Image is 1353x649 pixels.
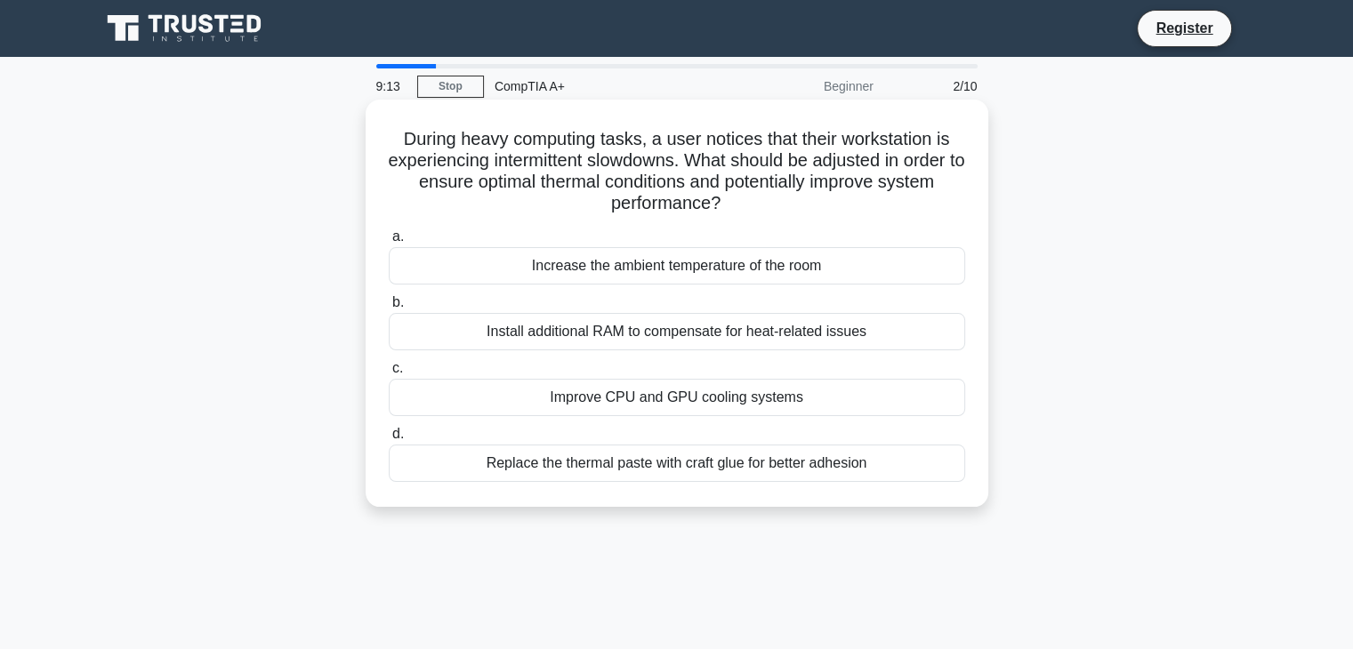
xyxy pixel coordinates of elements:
div: Install additional RAM to compensate for heat-related issues [389,313,965,350]
div: CompTIA A+ [484,68,729,104]
div: Beginner [729,68,884,104]
span: d. [392,426,404,441]
h5: During heavy computing tasks, a user notices that their workstation is experiencing intermittent ... [387,128,967,215]
a: Stop [417,76,484,98]
div: 9:13 [366,68,417,104]
span: a. [392,228,404,244]
div: Increase the ambient temperature of the room [389,247,965,284]
div: Improve CPU and GPU cooling systems [389,379,965,416]
div: Replace the thermal paste with craft glue for better adhesion [389,445,965,482]
a: Register [1145,17,1223,39]
span: b. [392,294,404,309]
div: 2/10 [884,68,988,104]
span: c. [392,360,403,375]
